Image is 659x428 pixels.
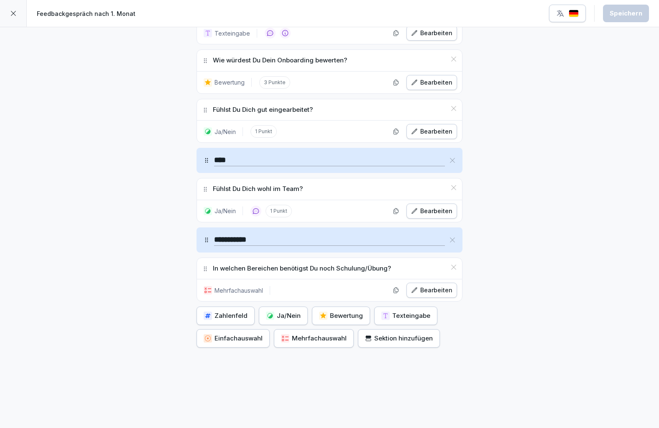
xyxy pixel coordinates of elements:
[213,264,391,273] p: In welchen Bereichen benötigst Du noch Schulung/Übung?
[411,206,452,216] div: Bearbeiten
[37,9,135,18] p: Feedbackgespräch nach 1. Monat
[406,283,457,298] button: Bearbeiten
[215,78,245,87] p: Bewertung
[213,184,303,194] p: Fühlst Du Dich wohl im Team?
[215,286,263,295] p: Mehrfachauswahl
[411,286,452,295] div: Bearbeiten
[259,76,290,89] p: 3 Punkte
[406,204,457,219] button: Bearbeiten
[374,307,437,325] button: Texteingabe
[312,307,370,325] button: Bewertung
[274,329,354,348] button: Mehrfachauswahl
[204,311,248,320] div: Zahlenfeld
[411,78,452,87] div: Bearbeiten
[610,9,642,18] div: Speichern
[365,334,433,343] div: Sektion hinzufügen
[406,26,457,41] button: Bearbeiten
[215,206,236,215] p: Ja/Nein
[259,307,308,325] button: Ja/Nein
[406,124,457,139] button: Bearbeiten
[411,28,452,38] div: Bearbeiten
[358,329,440,348] button: Sektion hinzufügen
[603,5,649,22] button: Speichern
[215,127,236,136] p: Ja/Nein
[213,56,347,65] p: Wie würdest Du Dein Onboarding bewerten?
[319,311,363,320] div: Bewertung
[213,105,313,115] p: Fühlst Du Dich gut eingearbeitet?
[411,127,452,136] div: Bearbeiten
[406,75,457,90] button: Bearbeiten
[569,10,579,18] img: de.svg
[197,329,270,348] button: Einfachauswahl
[381,311,430,320] div: Texteingabe
[197,307,255,325] button: Zahlenfeld
[215,29,250,38] p: Texteingabe
[250,125,277,138] p: 1 Punkt
[266,205,292,217] p: 1 Punkt
[281,334,347,343] div: Mehrfachauswahl
[204,334,263,343] div: Einfachauswahl
[266,311,301,320] div: Ja/Nein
